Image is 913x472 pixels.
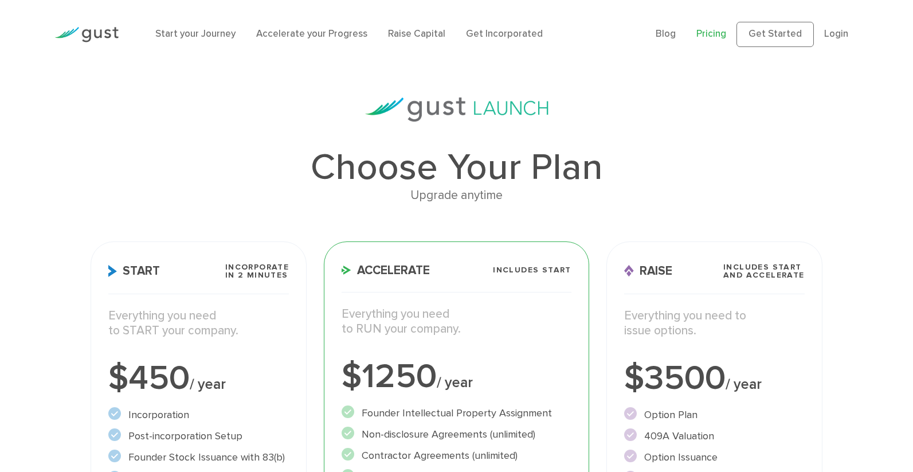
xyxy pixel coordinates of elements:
[256,28,367,40] a: Accelerate your Progress
[108,309,289,339] p: Everything you need to START your company.
[108,407,289,423] li: Incorporation
[108,428,289,444] li: Post-incorporation Setup
[108,450,289,465] li: Founder Stock Issuance with 83(b)
[624,265,634,277] img: Raise Icon
[108,361,289,396] div: $450
[466,28,543,40] a: Get Incorporated
[437,374,473,391] span: / year
[108,265,160,277] span: Start
[388,28,445,40] a: Raise Capital
[342,427,571,442] li: Non-disclosure Agreements (unlimited)
[342,307,571,337] p: Everything you need to RUN your company.
[736,22,814,47] a: Get Started
[624,309,805,339] p: Everything you need to issue options.
[723,263,805,279] span: Includes START and ACCELERATE
[225,263,289,279] span: Incorporate in 2 Minutes
[54,27,119,42] img: Gust Logo
[726,376,762,393] span: / year
[342,266,351,275] img: Accelerate Icon
[108,265,117,277] img: Start Icon X2
[696,28,726,40] a: Pricing
[342,360,571,394] div: $1250
[342,264,430,276] span: Accelerate
[824,28,848,40] a: Login
[342,405,571,421] li: Founder Intellectual Property Assignment
[91,149,822,186] h1: Choose Your Plan
[190,376,226,393] span: / year
[365,97,548,122] img: gust-launch-logos.svg
[155,28,236,40] a: Start your Journey
[342,448,571,463] li: Contractor Agreements (unlimited)
[656,28,676,40] a: Blog
[91,186,822,205] div: Upgrade anytime
[493,266,571,274] span: Includes START
[624,407,805,423] li: Option Plan
[624,428,805,444] li: 409A Valuation
[624,361,805,396] div: $3500
[624,450,805,465] li: Option Issuance
[624,265,672,277] span: Raise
